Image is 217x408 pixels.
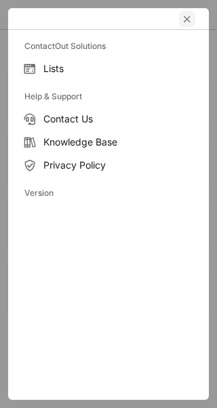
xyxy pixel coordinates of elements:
[179,11,195,27] button: left-button
[43,63,193,75] span: Lists
[43,136,193,148] span: Knowledge Base
[24,86,193,107] label: Help & Support
[22,12,35,26] button: right-button
[43,159,193,171] span: Privacy Policy
[8,107,209,131] label: Contact Us
[24,35,193,57] label: ContactOut Solutions
[8,154,209,177] label: Privacy Policy
[8,182,209,204] div: Version
[8,57,209,80] label: Lists
[43,113,193,125] span: Contact Us
[8,131,209,154] label: Knowledge Base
